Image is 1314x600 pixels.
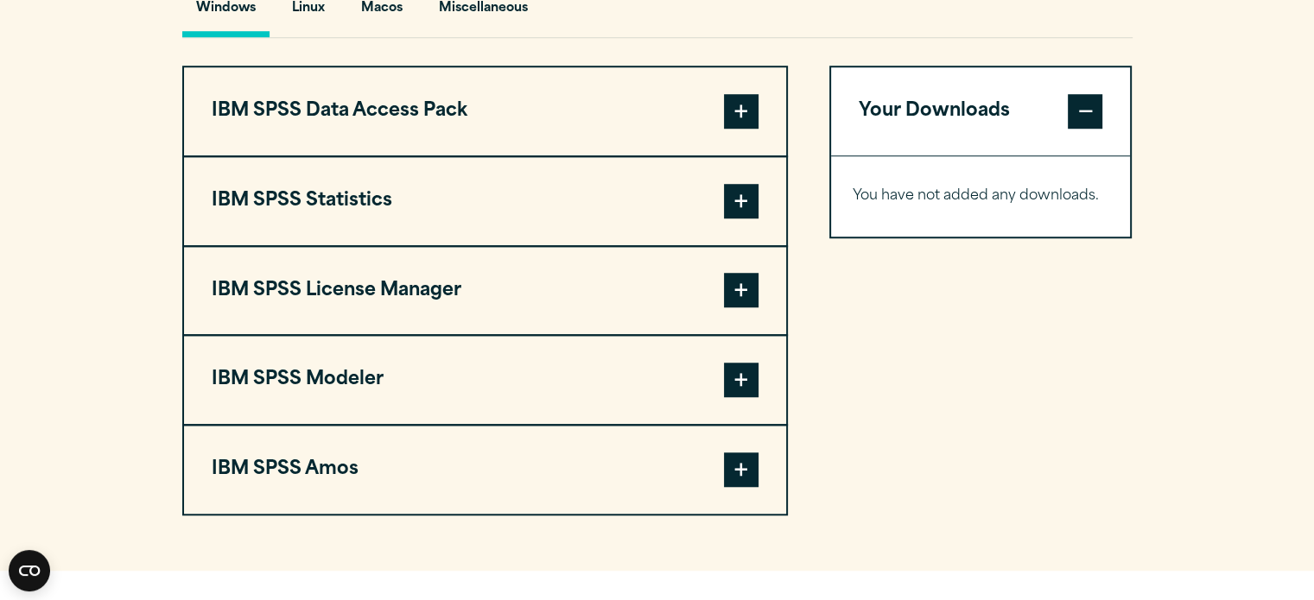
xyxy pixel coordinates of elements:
[184,247,786,335] button: IBM SPSS License Manager
[184,336,786,424] button: IBM SPSS Modeler
[831,155,1131,237] div: Your Downloads
[853,184,1109,209] p: You have not added any downloads.
[184,67,786,155] button: IBM SPSS Data Access Pack
[184,157,786,245] button: IBM SPSS Statistics
[184,426,786,514] button: IBM SPSS Amos
[831,67,1131,155] button: Your Downloads
[9,550,50,591] button: Open CMP widget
